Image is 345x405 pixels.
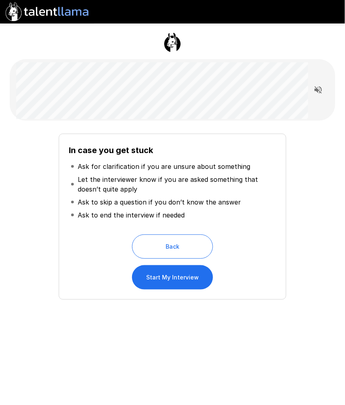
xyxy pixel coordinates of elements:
[132,234,213,259] button: Back
[69,145,153,155] b: In case you get stuck
[310,82,326,98] button: Read questions aloud
[78,175,275,194] p: Let the interviewer know if you are asked something that doesn’t quite apply
[78,162,250,171] p: Ask for clarification if you are unsure about something
[132,265,213,290] button: Start My Interview
[78,210,185,220] p: Ask to end the interview if needed
[162,32,183,53] img: llama_clean.png
[78,197,241,207] p: Ask to skip a question if you don’t know the answer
